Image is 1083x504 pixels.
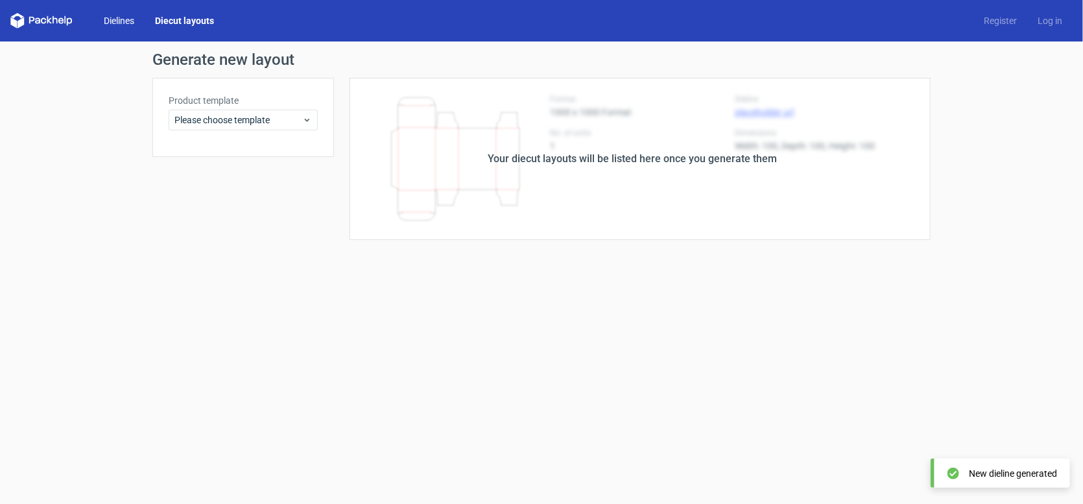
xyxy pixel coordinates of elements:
[169,94,318,107] label: Product template
[152,52,931,67] h1: Generate new layout
[145,14,224,27] a: Diecut layouts
[973,14,1027,27] a: Register
[93,14,145,27] a: Dielines
[969,467,1057,480] div: New dieline generated
[488,151,777,167] div: Your diecut layouts will be listed here once you generate them
[174,114,302,126] span: Please choose template
[1027,14,1073,27] a: Log in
